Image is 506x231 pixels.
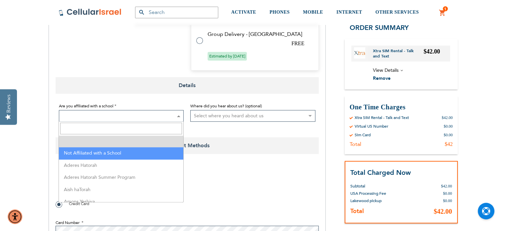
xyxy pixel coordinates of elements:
span: Where did you hear about us? (optional) [190,103,262,109]
li: Aderes Hatorah Summer Program [59,172,183,184]
span: PHONES [269,10,290,15]
span: Payment Methods [56,137,319,154]
span: MOBILE [303,10,323,15]
span: $42.00 [441,184,452,189]
div: Total [350,141,361,148]
span: ACTIVATE [231,10,256,15]
li: Aderes Hatorah [59,160,183,172]
strong: Total Charged Now [350,168,411,177]
img: Xtra SIM Rental - Talk and Text [354,47,365,58]
div: $42 [445,141,453,148]
span: Card Number [56,220,80,225]
li: Not Affiliated with a School [59,147,183,160]
input: Search [60,123,182,134]
span: $0.00 [443,199,452,203]
iframe: reCAPTCHA [56,169,157,195]
div: Virtual US Number [355,124,388,129]
td: Group Delivery - [GEOGRAPHIC_DATA] [208,31,310,37]
span: FREE [291,41,304,46]
span: View Details [373,67,399,73]
span: 1 [444,6,446,12]
input: Search [135,7,218,18]
a: 1 [439,9,446,17]
span: Lakewood pickup [350,198,382,204]
span: Estimated by [DATE] [208,52,247,60]
span: INTERNET [336,10,362,15]
h3: One Time Charges [350,103,453,112]
div: Xtra SIM Rental - Talk and Text [355,115,409,120]
th: Subtotal [350,178,402,190]
span: Remove [373,75,391,82]
span: $42.00 [434,208,452,215]
span: OTHER SERVICES [375,10,419,15]
div: Sim Card [355,132,371,138]
span: $42.00 [423,48,440,55]
a: Xtra SIM Rental - Talk and Text [373,48,424,59]
div: Accessibility Menu [8,209,22,224]
img: Cellular Israel Logo [59,8,122,16]
li: Amons Yeshiva [59,196,183,208]
span: Credit Card [69,201,89,206]
span: Order Summary [350,23,409,32]
div: Reviews [6,94,12,113]
div: $42.00 [442,115,453,120]
div: $0.00 [444,132,453,138]
span: $0.00 [443,191,452,196]
strong: Total [350,207,364,216]
span: Details [56,77,319,94]
li: Aish haTorah [59,184,183,196]
span: Are you affiliated with a school [59,103,113,109]
span: USA Processing Fee [350,191,386,196]
div: $0.00 [444,124,453,129]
